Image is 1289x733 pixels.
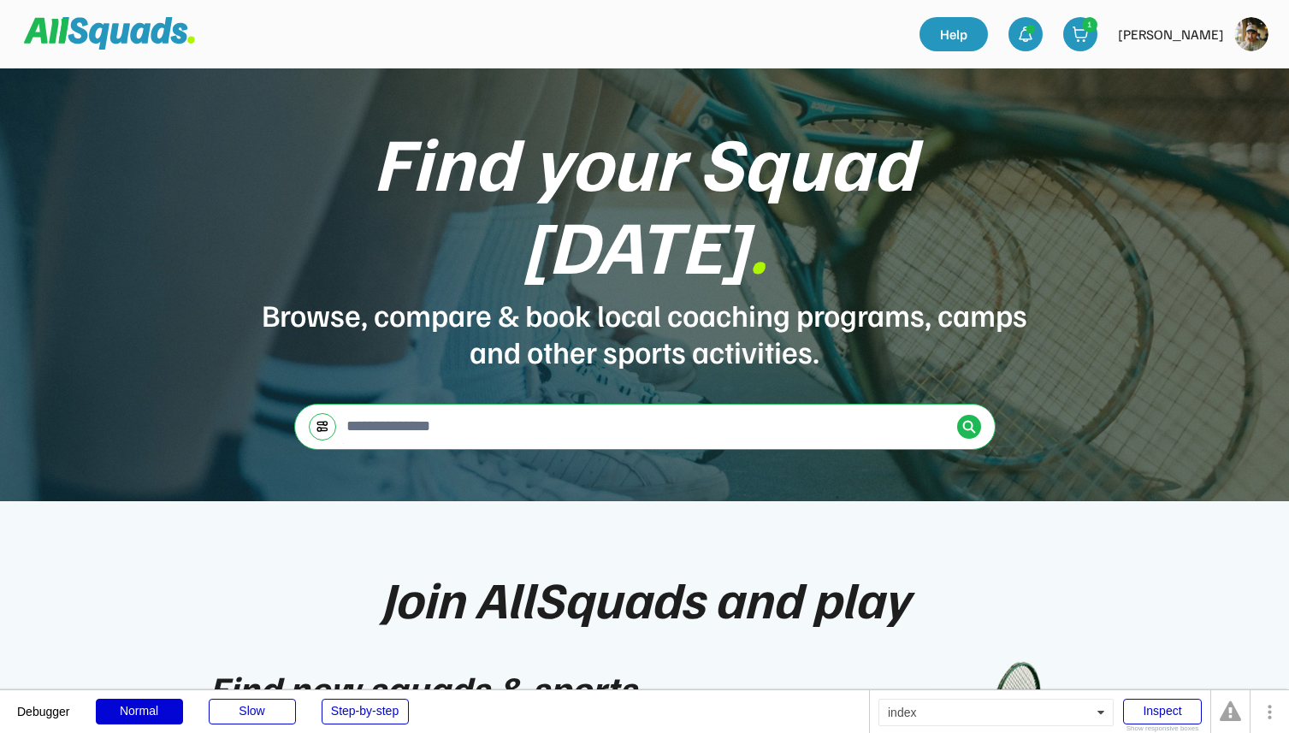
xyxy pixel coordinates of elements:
div: Inspect [1123,699,1202,724]
img: settings-03.svg [316,420,329,433]
font: . [748,197,767,291]
img: shopping-cart-01%20%281%29.svg [1072,26,1089,43]
div: Browse, compare & book local coaching programs, camps and other sports activities. [260,296,1030,369]
div: Find your Squad [DATE] [260,120,1030,286]
div: Slow [209,699,296,724]
div: Debugger [17,690,70,718]
img: bell-03%20%281%29.svg [1017,26,1034,43]
div: Find new squads & sports [209,660,636,717]
div: Show responsive boxes [1123,725,1202,732]
img: Squad%20Logo.svg [24,17,195,50]
a: Help [919,17,988,51]
div: Join AllSquads and play [381,570,909,626]
img: https%3A%2F%2F94044dc9e5d3b3599ffa5e2d56a015ce.cdn.bubble.io%2Ff1735884693839x817620674585113600%... [1234,17,1268,51]
div: 1 [1083,18,1097,31]
div: index [878,699,1114,726]
div: Normal [96,699,183,724]
img: Icon%20%2838%29.svg [962,420,976,434]
div: [PERSON_NAME] [1118,24,1224,44]
div: Step-by-step [322,699,409,724]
